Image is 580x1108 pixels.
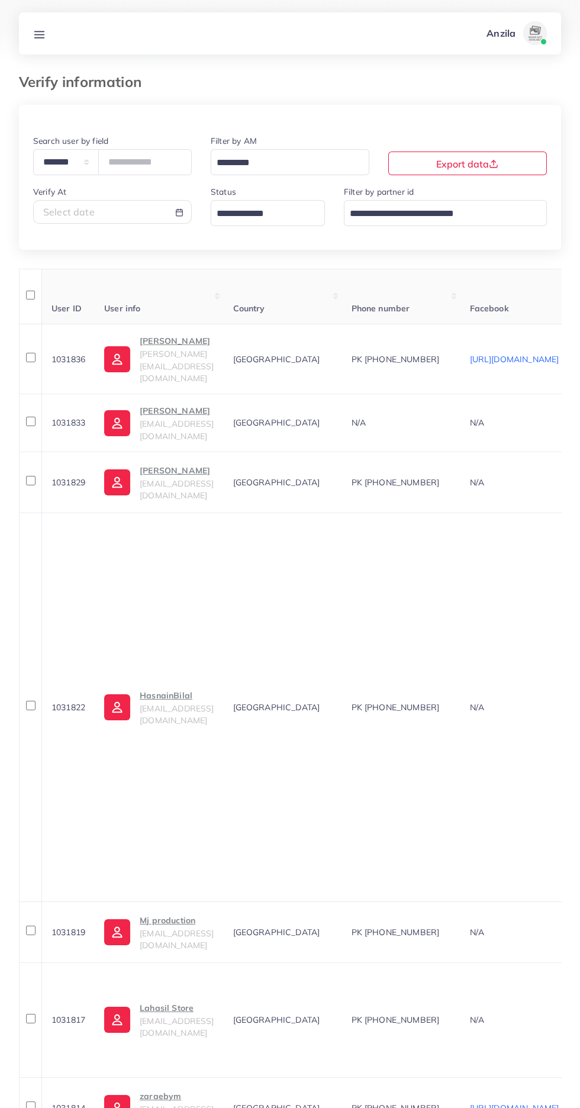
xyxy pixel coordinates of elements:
[233,417,320,428] span: [GEOGRAPHIC_DATA]
[140,404,214,418] p: [PERSON_NAME]
[211,200,325,226] div: Search for option
[140,703,214,726] span: [EMAIL_ADDRESS][DOMAIN_NAME]
[51,417,85,428] span: 1031833
[140,478,214,501] span: [EMAIL_ADDRESS][DOMAIN_NAME]
[486,26,515,40] p: Anzila
[140,1089,214,1103] p: zaraebym
[19,73,151,91] h3: Verify information
[104,410,130,436] img: ic-user-info.36bf1079.svg
[33,186,66,198] label: Verify At
[233,702,320,713] span: [GEOGRAPHIC_DATA]
[470,417,484,428] span: N/A
[140,334,214,348] p: [PERSON_NAME]
[352,354,440,365] span: PK [PHONE_NUMBER]
[104,694,130,720] img: ic-user-info.36bf1079.svg
[344,200,547,226] div: Search for option
[140,913,214,927] p: Mj production
[470,1014,484,1025] span: N/A
[352,1014,440,1025] span: PK [PHONE_NUMBER]
[352,417,366,428] span: N/A
[51,702,85,713] span: 1031822
[523,21,547,45] img: avatar
[140,928,214,951] span: [EMAIL_ADDRESS][DOMAIN_NAME]
[104,688,214,727] a: HasnainBilal[EMAIL_ADDRESS][DOMAIN_NAME]
[51,477,85,488] span: 1031829
[104,913,214,952] a: Mj production[EMAIL_ADDRESS][DOMAIN_NAME]
[43,206,95,218] span: Select date
[436,158,498,170] span: Export data
[104,469,130,495] img: ic-user-info.36bf1079.svg
[233,354,320,365] span: [GEOGRAPHIC_DATA]
[344,186,414,198] label: Filter by partner id
[104,334,214,384] a: [PERSON_NAME][PERSON_NAME][EMAIL_ADDRESS][DOMAIN_NAME]
[352,702,440,713] span: PK [PHONE_NUMBER]
[104,919,130,945] img: ic-user-info.36bf1079.svg
[51,927,85,938] span: 1031819
[233,303,265,314] span: Country
[212,154,354,172] input: Search for option
[470,303,509,314] span: Facebook
[104,1001,214,1039] a: Lahasil Store[EMAIL_ADDRESS][DOMAIN_NAME]
[51,303,82,314] span: User ID
[470,477,484,488] span: N/A
[51,1014,85,1025] span: 1031817
[211,135,257,147] label: Filter by AM
[211,186,236,198] label: Status
[104,303,140,314] span: User info
[51,354,85,365] span: 1031836
[33,135,108,147] label: Search user by field
[470,354,559,365] a: [URL][DOMAIN_NAME]
[352,927,440,938] span: PK [PHONE_NUMBER]
[233,1014,320,1025] span: [GEOGRAPHIC_DATA]
[140,688,214,703] p: HasnainBilal
[480,21,552,45] a: Anzilaavatar
[140,418,214,441] span: [EMAIL_ADDRESS][DOMAIN_NAME]
[104,1007,130,1033] img: ic-user-info.36bf1079.svg
[140,463,214,478] p: [PERSON_NAME]
[104,346,130,372] img: ic-user-info.36bf1079.svg
[233,927,320,938] span: [GEOGRAPHIC_DATA]
[104,404,214,442] a: [PERSON_NAME][EMAIL_ADDRESS][DOMAIN_NAME]
[212,205,310,223] input: Search for option
[470,927,484,938] span: N/A
[211,149,369,175] div: Search for option
[140,349,214,384] span: [PERSON_NAME][EMAIL_ADDRESS][DOMAIN_NAME]
[352,477,440,488] span: PK [PHONE_NUMBER]
[346,205,531,223] input: Search for option
[140,1016,214,1038] span: [EMAIL_ADDRESS][DOMAIN_NAME]
[352,303,410,314] span: Phone number
[104,463,214,502] a: [PERSON_NAME][EMAIL_ADDRESS][DOMAIN_NAME]
[470,702,484,713] span: N/A
[140,1001,214,1015] p: Lahasil Store
[233,477,320,488] span: [GEOGRAPHIC_DATA]
[388,152,547,175] button: Export data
